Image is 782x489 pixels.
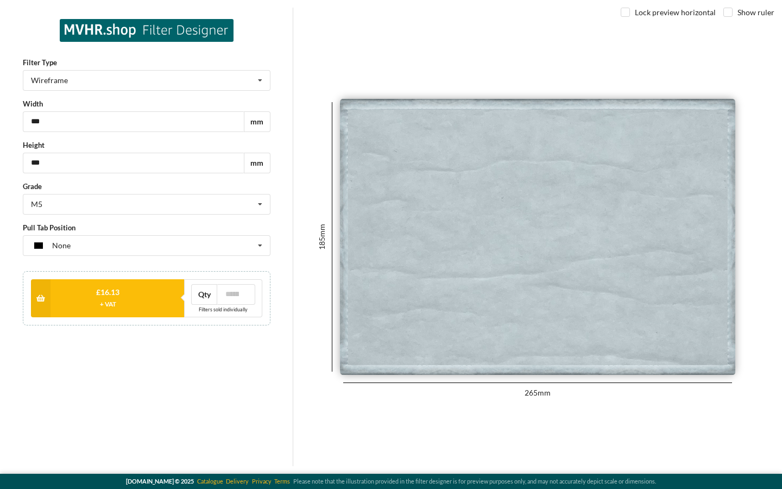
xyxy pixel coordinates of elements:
div: Filters sold individually [199,307,248,312]
div: M5 [31,200,42,208]
label: Lock preview horizontal [621,8,716,17]
label: Show ruler [723,8,774,17]
label: Grade [23,181,270,192]
label: Filter Type [23,57,270,68]
a: Catalogue [197,478,223,485]
button: £16.13+ VAT [31,279,185,317]
a: Terms [274,478,290,485]
span: Please note that the illustration provided in the filter designer is for preview purposes only, a... [293,478,656,485]
div: Wireframe [31,77,68,84]
div: mm [244,153,270,173]
a: Delivery [226,478,249,485]
div: £ 16.13 [42,289,173,296]
label: Width [23,98,270,109]
img: MVHR.shop logo [60,19,233,42]
label: Pull Tab Position [23,222,270,233]
span: + VAT [100,300,116,308]
a: Privacy [252,478,272,485]
div: 265 mm [351,387,724,398]
div: 185 mm [195,224,449,250]
label: Height [23,140,270,151]
div: None [31,242,71,249]
b: [DOMAIN_NAME] © 2025 [126,478,194,485]
img: none.png [31,238,46,253]
div: Qty [191,284,217,305]
div: £16.13+ VATQtyFilters sold individually [31,279,262,317]
div: mm [244,111,270,132]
